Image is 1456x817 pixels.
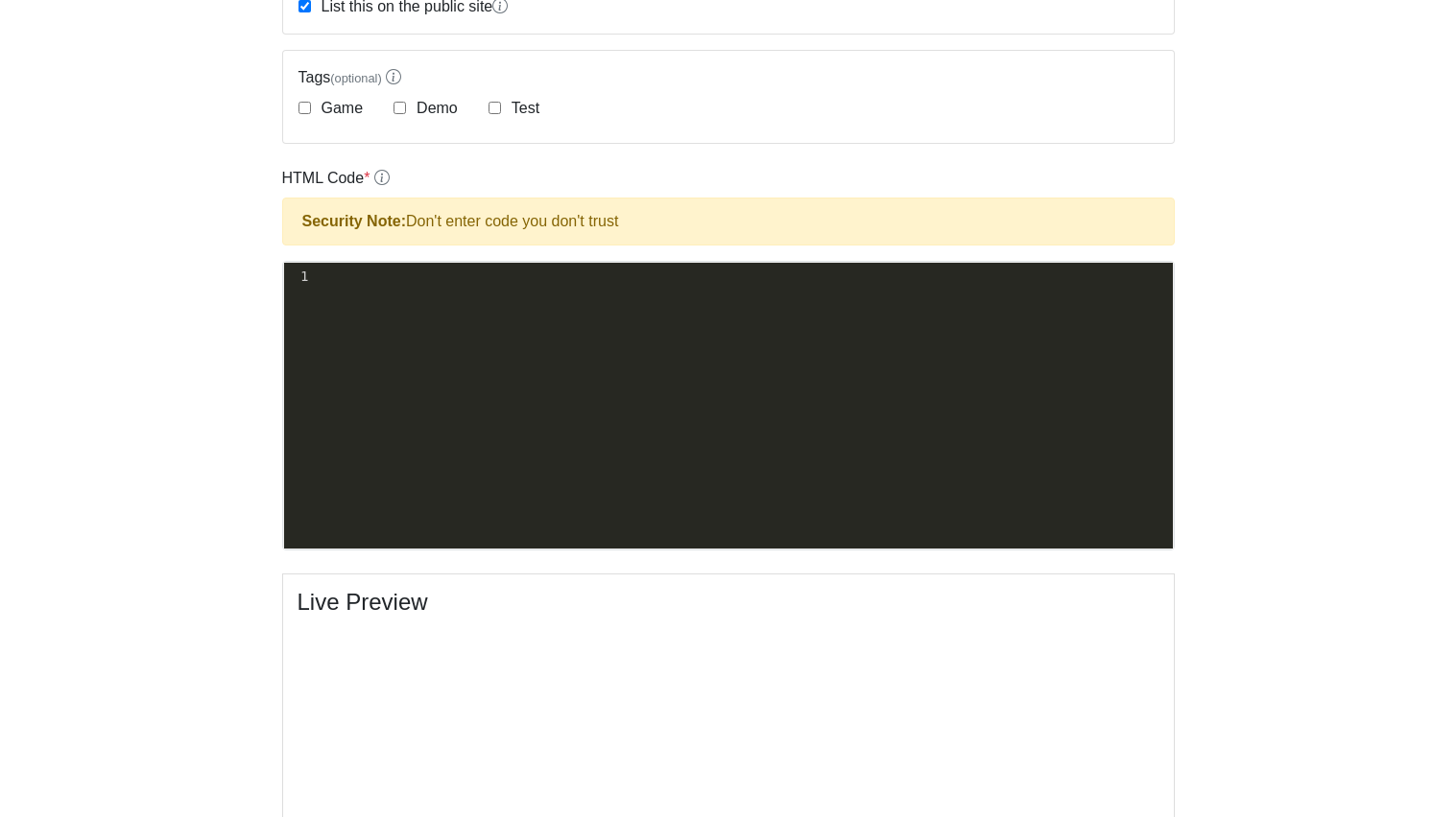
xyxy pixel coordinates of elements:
[298,66,1158,89] label: Tags
[330,71,381,85] span: (optional)
[318,97,364,120] label: Game
[302,213,406,229] strong: Security Note:
[413,97,458,120] label: Demo
[508,97,539,120] label: Test
[282,167,390,190] label: HTML Code
[298,589,1159,617] h4: Live Preview
[284,267,312,287] div: 1
[282,198,1175,245] div: Don't enter code you don't trust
